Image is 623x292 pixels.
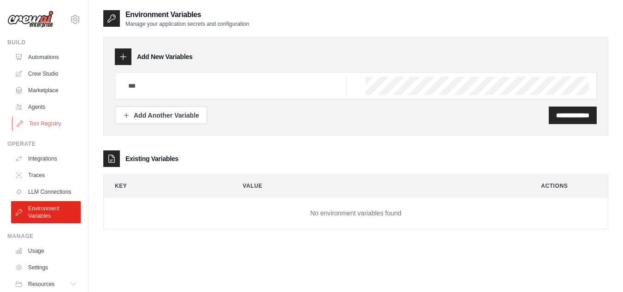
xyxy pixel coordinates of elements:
[11,260,81,275] a: Settings
[123,111,199,120] div: Add Another Variable
[28,280,54,288] span: Resources
[11,201,81,223] a: Environment Variables
[125,154,178,163] h3: Existing Variables
[11,277,81,292] button: Resources
[7,11,53,28] img: Logo
[125,20,249,28] p: Manage your application secrets and configuration
[11,185,81,199] a: LLM Connections
[7,39,81,46] div: Build
[11,83,81,98] a: Marketplace
[115,107,207,124] button: Add Another Variable
[125,9,249,20] h2: Environment Variables
[104,197,608,229] td: No environment variables found
[11,66,81,81] a: Crew Studio
[137,52,193,61] h3: Add New Variables
[12,116,82,131] a: Tool Registry
[7,232,81,240] div: Manage
[11,50,81,65] a: Automations
[104,175,224,197] th: Key
[11,168,81,183] a: Traces
[11,244,81,258] a: Usage
[11,100,81,114] a: Agents
[530,175,608,197] th: Actions
[7,140,81,148] div: Operate
[231,175,522,197] th: Value
[11,151,81,166] a: Integrations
